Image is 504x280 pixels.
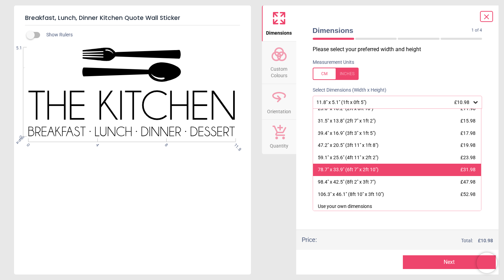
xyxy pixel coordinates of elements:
[318,130,376,137] div: 39.4" x 16.9" (3ft 3" x 1ft 5")
[318,118,376,125] div: 31.5" x 13.8" (2ft 7" x 1ft 2")
[31,31,251,39] div: Show Rulers
[460,155,476,160] span: £23.98
[318,191,384,198] div: 106.3" x 46.1" (8ft 10" x 3ft 10")
[460,118,476,124] span: £15.98
[460,106,476,111] span: £11.98
[262,5,296,41] button: Dimensions
[327,237,493,244] div: Total:
[318,154,379,161] div: 59.1" x 25.6" (4ft 11" x 2ft 2")
[262,42,296,84] button: Custom Colours
[25,142,29,147] span: 0
[9,45,22,51] span: 5.1
[471,27,482,33] span: 1 of 4
[460,142,476,148] span: £19.98
[460,167,476,172] span: £31.98
[318,166,379,173] div: 78.7" x 33.9" (6ft 7" x 2ft 10")
[454,100,469,105] span: £10.98
[25,11,240,25] h5: Breakfast, Lunch, Dinner Kitchen Quote Wall Sticker
[318,203,372,210] div: Use your own dimensions
[318,142,379,149] div: 47.2" x 20.5" (3ft 11" x 1ft 8")
[263,62,296,79] span: Custom Colours
[460,191,476,197] span: £52.98
[318,105,373,112] div: 23.6" x 10.2" (2ft x 0ft 10")
[478,237,493,244] span: £
[94,142,99,147] span: 4
[403,255,496,269] button: Next
[313,59,354,66] label: Measurement Units
[270,139,288,150] span: Quantity
[481,238,493,243] span: 10.98
[316,100,472,105] div: 11.8" x 5.1" (1ft x 0ft 5")
[477,253,497,273] iframe: Brevo live chat
[318,179,376,186] div: 98.4" x 42.5" (8ft 2" x 3ft 7")
[267,105,291,115] span: Orientation
[302,235,317,244] div: Price :
[313,25,472,35] span: Dimensions
[232,142,237,147] span: 11.8
[460,179,476,185] span: £47.98
[313,46,488,53] p: Please select your preferred width and height
[9,135,22,140] span: 0
[262,84,296,120] button: Orientation
[266,26,292,37] span: Dimensions
[307,87,386,94] label: Select Dimensions (Width x Height)
[262,120,296,154] button: Quantity
[163,142,168,147] span: 8
[460,130,476,136] span: £17.98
